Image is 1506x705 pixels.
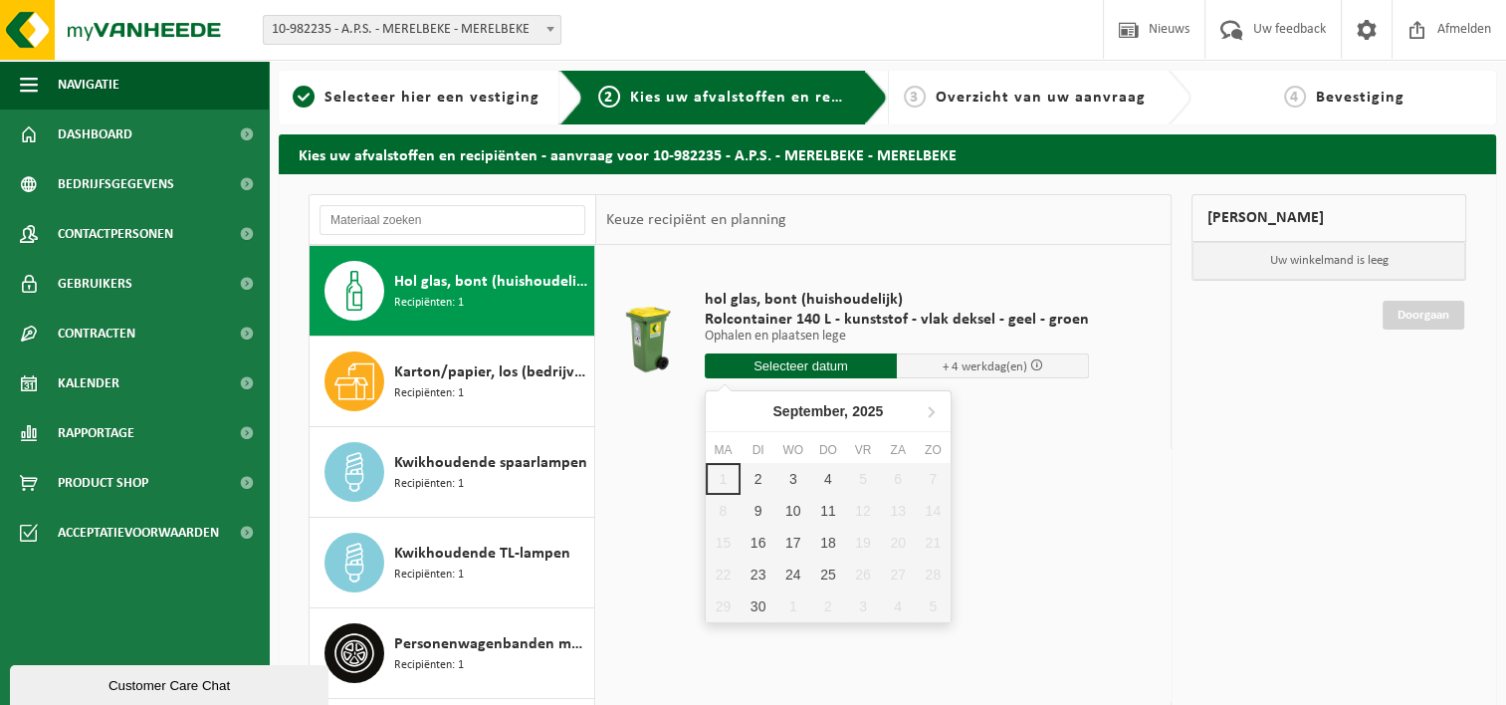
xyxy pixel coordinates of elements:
span: Contracten [58,309,135,358]
span: Rolcontainer 140 L - kunststof - vlak deksel - geel - groen [705,310,1089,330]
div: 23 [741,559,775,590]
div: September, [764,395,891,427]
span: Dashboard [58,110,132,159]
div: 2 [810,590,845,622]
span: Hol glas, bont (huishoudelijk) [394,270,589,294]
i: 2025 [852,404,883,418]
span: Recipiënten: 1 [394,656,464,675]
span: Kalender [58,358,119,408]
span: Acceptatievoorwaarden [58,508,219,558]
div: 11 [810,495,845,527]
span: Recipiënten: 1 [394,566,464,585]
div: vr [845,440,880,460]
div: 18 [810,527,845,559]
div: 9 [741,495,775,527]
span: Karton/papier, los (bedrijven) [394,360,589,384]
button: Karton/papier, los (bedrijven) Recipiënten: 1 [310,337,595,427]
span: 1 [293,86,315,108]
span: Kies uw afvalstoffen en recipiënten [630,90,904,106]
div: di [741,440,775,460]
span: Recipiënten: 1 [394,294,464,313]
div: 2 [741,463,775,495]
div: 24 [775,559,810,590]
span: 2 [598,86,620,108]
div: 30 [741,590,775,622]
span: Recipiënten: 1 [394,475,464,494]
input: Materiaal zoeken [320,205,585,235]
div: [PERSON_NAME] [1191,194,1466,242]
span: Contactpersonen [58,209,173,259]
div: 4 [810,463,845,495]
p: Uw winkelmand is leeg [1192,242,1465,280]
iframe: chat widget [10,661,332,705]
div: 1 [775,590,810,622]
span: + 4 werkdag(en) [942,360,1026,373]
span: hol glas, bont (huishoudelijk) [705,290,1089,310]
p: Ophalen en plaatsen lege [705,330,1089,344]
div: 17 [775,527,810,559]
div: wo [775,440,810,460]
span: Gebruikers [58,259,132,309]
span: 3 [904,86,926,108]
span: Navigatie [58,60,119,110]
div: do [810,440,845,460]
span: Recipiënten: 1 [394,384,464,403]
span: Bevestiging [1316,90,1404,106]
button: Hol glas, bont (huishoudelijk) Recipiënten: 1 [310,246,595,337]
div: Keuze recipiënt en planning [596,195,795,245]
span: 10-982235 - A.P.S. - MERELBEKE - MERELBEKE [263,15,561,45]
div: 10 [775,495,810,527]
span: Selecteer hier een vestiging [324,90,539,106]
div: ma [706,440,741,460]
span: Bedrijfsgegevens [58,159,174,209]
div: za [881,440,916,460]
div: 3 [775,463,810,495]
button: Kwikhoudende TL-lampen Recipiënten: 1 [310,518,595,608]
div: zo [916,440,951,460]
button: Kwikhoudende spaarlampen Recipiënten: 1 [310,427,595,518]
input: Selecteer datum [705,353,897,378]
a: 1Selecteer hier een vestiging [289,86,543,110]
span: Kwikhoudende TL-lampen [394,542,570,566]
div: 25 [810,559,845,590]
span: Product Shop [58,458,148,508]
a: Doorgaan [1383,301,1464,330]
button: Personenwagenbanden met en zonder velg Recipiënten: 1 [310,608,595,699]
div: 16 [741,527,775,559]
span: 10-982235 - A.P.S. - MERELBEKE - MERELBEKE [264,16,560,44]
h2: Kies uw afvalstoffen en recipiënten - aanvraag voor 10-982235 - A.P.S. - MERELBEKE - MERELBEKE [279,134,1496,173]
span: Rapportage [58,408,134,458]
span: Kwikhoudende spaarlampen [394,451,587,475]
span: Personenwagenbanden met en zonder velg [394,632,589,656]
span: Overzicht van uw aanvraag [936,90,1146,106]
span: 4 [1284,86,1306,108]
